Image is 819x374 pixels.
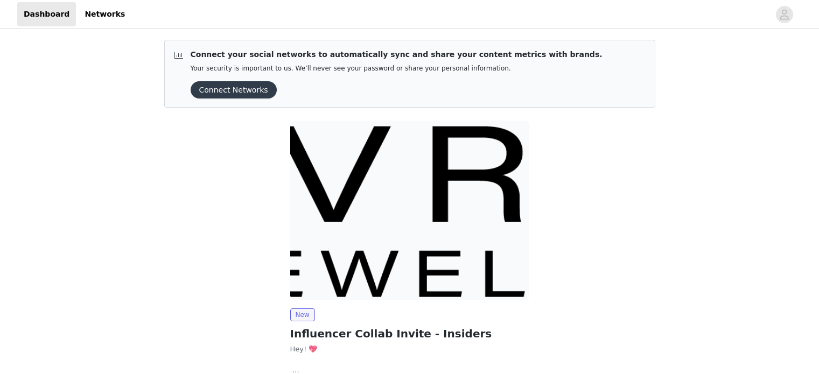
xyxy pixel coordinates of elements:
[191,65,603,73] p: Your security is important to us. We’ll never see your password or share your personal information.
[17,2,76,26] a: Dashboard
[290,344,529,355] p: Hey! 💖
[290,121,529,300] img: Evry Jewels
[78,2,131,26] a: Networks
[779,6,789,23] div: avatar
[290,326,529,342] h2: Influencer Collab Invite - Insiders
[191,81,277,98] button: Connect Networks
[191,49,603,60] p: Connect your social networks to automatically sync and share your content metrics with brands.
[290,308,315,321] span: New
